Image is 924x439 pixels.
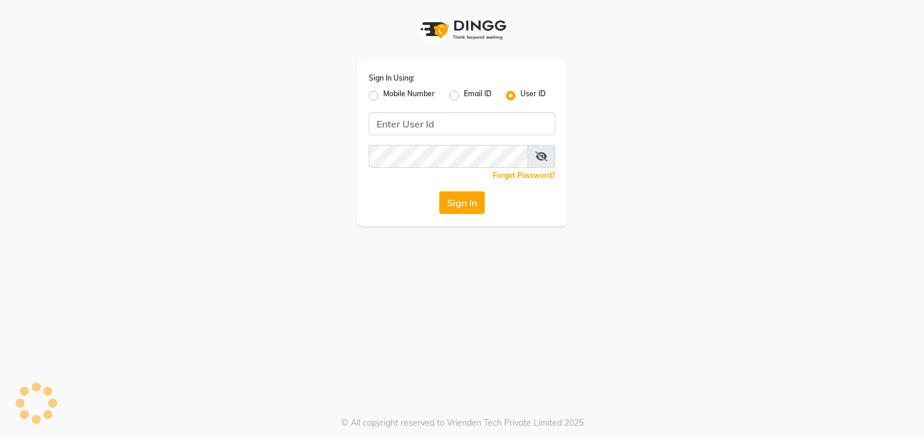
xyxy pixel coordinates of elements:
button: Sign In [439,191,485,214]
label: Sign In Using: [369,73,414,84]
label: Email ID [464,88,491,103]
input: Username [369,112,555,135]
img: logo1.svg [414,12,510,48]
label: Mobile Number [383,88,435,103]
input: Username [369,145,528,168]
label: User ID [520,88,546,103]
a: Forgot Password? [493,171,555,180]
